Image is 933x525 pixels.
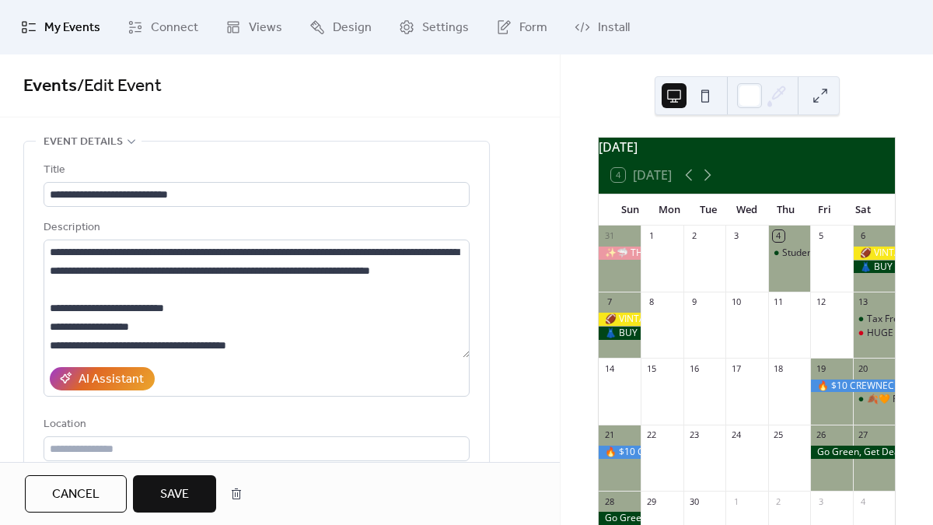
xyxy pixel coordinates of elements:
[730,429,742,441] div: 24
[766,194,805,226] div: Thu
[611,194,650,226] div: Sun
[688,495,700,507] div: 30
[603,230,615,242] div: 31
[853,313,895,326] div: Tax Free Tuesday ~ Weekly
[858,495,869,507] div: 4
[160,485,189,504] span: Save
[603,429,615,441] div: 21
[688,296,700,308] div: 9
[773,495,784,507] div: 2
[9,6,112,48] a: My Events
[387,6,480,48] a: Settings
[333,19,372,37] span: Design
[50,367,155,390] button: AI Assistant
[23,69,77,103] a: Events
[815,296,826,308] div: 12
[853,327,895,340] div: HUGE SWEATER & JACKET DROP 🌸
[599,327,641,340] div: 👗 BUY 1, GET 1 FREE — WOMEN’S VINTAGE SALE 👗September 6th & 7th
[603,296,615,308] div: 7
[858,429,869,441] div: 27
[298,6,383,48] a: Design
[773,362,784,374] div: 18
[44,133,123,152] span: Event details
[645,495,657,507] div: 29
[599,512,641,525] div: Go Green, Get Deals Sale! 🌿💖
[773,296,784,308] div: 11
[645,362,657,374] div: 15
[853,247,895,260] div: 🏈 VINTAGE STEELERS DROP: 1,000+ PIECES 🖤💛
[44,219,466,237] div: Description
[484,6,559,48] a: Form
[730,495,742,507] div: 1
[858,362,869,374] div: 20
[214,6,294,48] a: Views
[603,362,615,374] div: 14
[815,362,826,374] div: 19
[599,138,895,156] div: [DATE]
[689,194,728,226] div: Tue
[645,230,657,242] div: 1
[768,247,810,260] div: Student Discount Day ~ 20% Off Every Thursday
[688,230,700,242] div: 2
[116,6,210,48] a: Connect
[688,429,700,441] div: 23
[603,495,615,507] div: 28
[599,247,641,260] div: ✨🦈 THE GREAT WHITE TAG SALE 🏷️🤍
[151,19,198,37] span: Connect
[773,429,784,441] div: 25
[44,161,466,180] div: Title
[728,194,767,226] div: Wed
[730,362,742,374] div: 17
[563,6,641,48] a: Install
[645,296,657,308] div: 8
[44,19,100,37] span: My Events
[422,19,469,37] span: Settings
[25,475,127,513] button: Cancel
[858,230,869,242] div: 6
[730,230,742,242] div: 3
[815,495,826,507] div: 3
[688,362,700,374] div: 16
[598,19,630,37] span: Install
[77,69,162,103] span: / Edit Event
[853,393,895,406] div: 🍂🧡 Fall Revival: Harvest Vintage Market 🍂🧡
[805,194,844,226] div: Fri
[79,370,144,389] div: AI Assistant
[810,446,895,459] div: Go Green, Get Deals Sale! 🌿💖
[599,446,641,459] div: 🔥 $10 CREWNECK SALE + BUY 3, GET 1 FREE 🔥
[773,230,784,242] div: 4
[844,194,882,226] div: Sat
[853,261,895,274] div: 👗 BUY 1, GET 1 FREE — WOMEN’S VINTAGE SALE 👗September 6th & 7th
[810,380,895,393] div: 🔥 $10 CREWNECK SALE + BUY 3, GET 1 FREE 🔥
[858,296,869,308] div: 13
[519,19,547,37] span: Form
[815,230,826,242] div: 5
[730,296,742,308] div: 10
[133,475,216,513] button: Save
[650,194,689,226] div: Mon
[52,485,100,504] span: Cancel
[815,429,826,441] div: 26
[44,415,466,434] div: Location
[249,19,282,37] span: Views
[645,429,657,441] div: 22
[599,313,641,326] div: 🏈 VINTAGE STEELERS DROP: 1,000+ PIECES 🖤💛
